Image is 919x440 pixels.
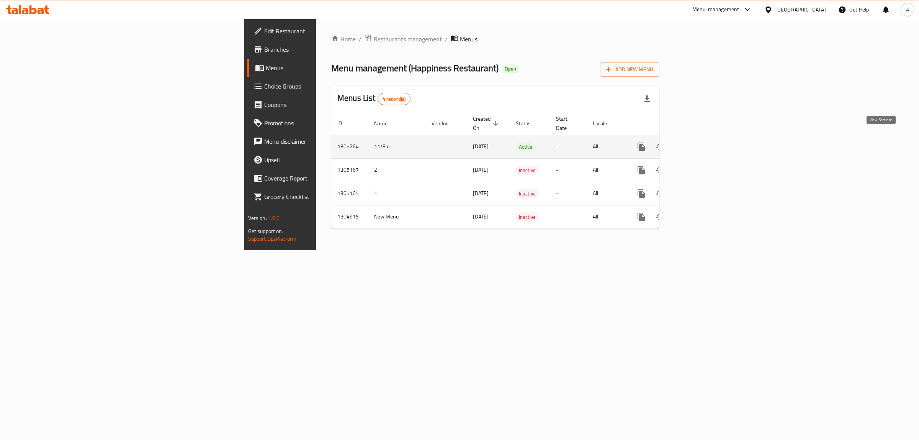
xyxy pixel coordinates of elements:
span: Active [516,143,535,151]
td: - [550,135,587,158]
td: All [587,182,626,205]
span: Coverage Report [264,174,392,183]
button: Change Status [651,161,669,179]
span: Inactive [516,189,539,198]
span: Status [516,119,541,128]
div: Inactive [516,212,539,222]
button: more [632,161,651,179]
span: Inactive [516,166,539,175]
button: more [632,184,651,203]
td: - [550,158,587,182]
td: All [587,158,626,182]
div: Open [502,64,519,74]
span: [DATE] [473,188,489,198]
span: Coupons [264,100,392,109]
span: Menus [266,63,392,72]
span: Get support on: [248,226,283,236]
span: Branches [264,45,392,54]
button: Change Status [651,208,669,226]
span: 1.0.0 [268,213,280,223]
span: Promotions [264,118,392,128]
span: Restaurants management [374,34,442,44]
a: Promotions [247,114,398,132]
span: Upsell [264,155,392,164]
div: Export file [638,90,656,108]
button: more [632,138,651,156]
td: All [587,205,626,228]
span: ID [337,119,352,128]
th: Actions [626,112,712,135]
button: more [632,208,651,226]
span: Choice Groups [264,82,392,91]
div: Menu-management [692,5,739,14]
a: Restaurants management [365,34,442,44]
span: Name [374,119,397,128]
span: [DATE] [473,165,489,175]
td: - [550,205,587,228]
h2: Menus List [337,92,410,105]
span: Add New Menu [606,65,653,74]
span: Menus [460,34,477,44]
a: Upsell [247,151,398,169]
span: Grocery Checklist [264,192,392,201]
div: Inactive [516,166,539,175]
span: Menu management ( Happiness Restaurant ) [331,59,499,77]
a: Grocery Checklist [247,187,398,206]
span: 4 record(s) [378,95,410,103]
span: Edit Restaurant [264,26,392,36]
a: Choice Groups [247,77,398,95]
td: - [550,182,587,205]
span: Locale [593,119,617,128]
span: Vendor [432,119,458,128]
a: Edit Restaurant [247,22,398,40]
span: Created On [473,114,500,133]
span: A [906,5,909,14]
span: [DATE] [473,141,489,151]
button: Change Status [651,184,669,203]
a: Coupons [247,95,398,114]
a: Branches [247,40,398,59]
span: Start Date [556,114,577,133]
span: Inactive [516,213,539,222]
div: Total records count [378,93,411,105]
span: Menu disclaimer [264,137,392,146]
span: Open [502,66,519,72]
div: [GEOGRAPHIC_DATA] [775,5,826,14]
a: Coverage Report [247,169,398,187]
table: enhanced table [331,112,712,229]
nav: breadcrumb [331,34,659,44]
li: / [445,34,448,44]
button: Add New Menu [600,62,659,77]
span: Version: [248,213,267,223]
td: All [587,135,626,158]
a: Menu disclaimer [247,132,398,151]
span: [DATE] [473,212,489,222]
a: Menus [247,59,398,77]
a: Support.OpsPlatform [248,234,297,244]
